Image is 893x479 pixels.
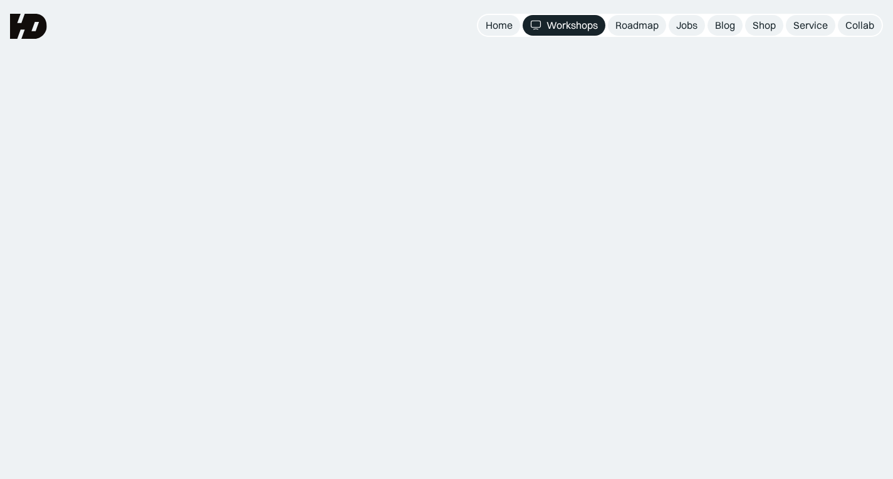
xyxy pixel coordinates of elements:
[669,15,705,36] a: Jobs
[478,15,520,36] a: Home
[793,19,828,32] div: Service
[786,15,835,36] a: Service
[708,15,743,36] a: Blog
[546,19,598,32] div: Workshops
[486,19,513,32] div: Home
[676,19,697,32] div: Jobs
[615,19,659,32] div: Roadmap
[845,19,874,32] div: Collab
[523,15,605,36] a: Workshops
[715,19,735,32] div: Blog
[753,19,776,32] div: Shop
[745,15,783,36] a: Shop
[838,15,882,36] a: Collab
[608,15,666,36] a: Roadmap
